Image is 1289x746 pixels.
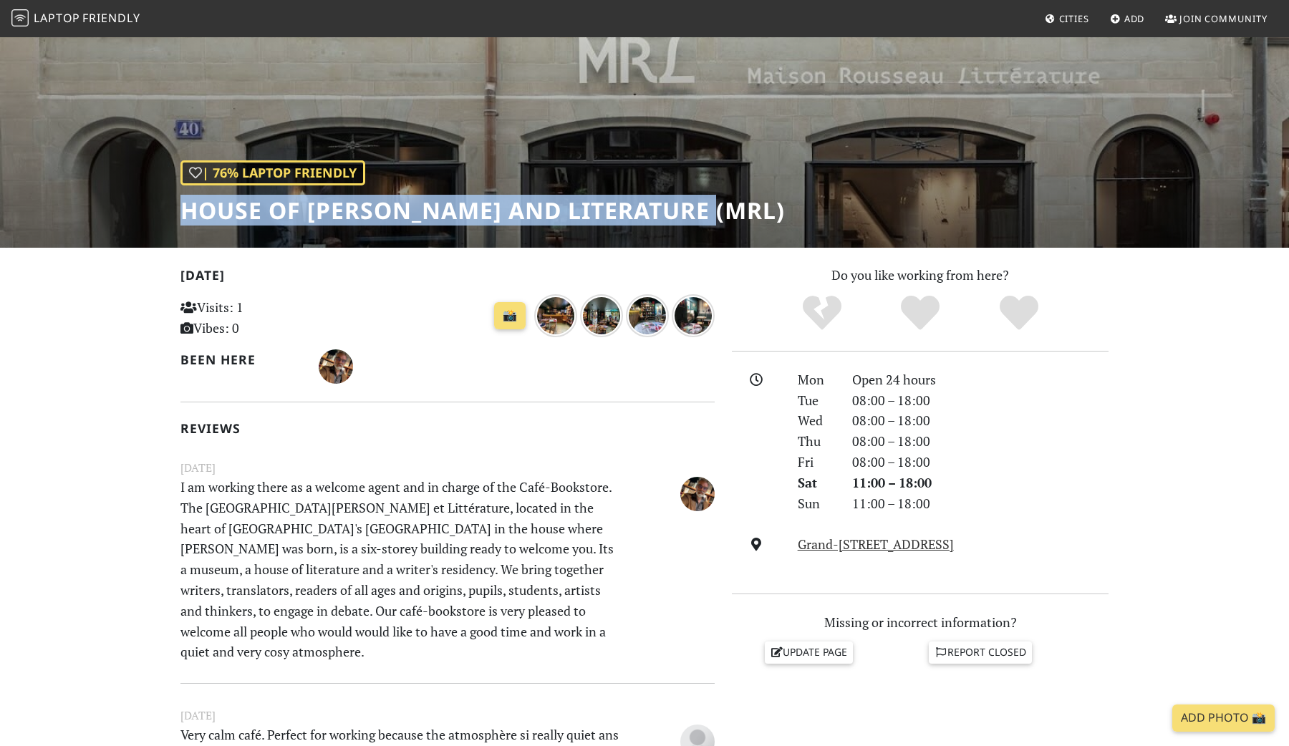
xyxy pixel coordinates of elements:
[180,421,715,436] h2: Reviews
[1179,12,1268,25] span: Join Community
[626,294,669,337] img: over 1 year ago
[1059,12,1089,25] span: Cities
[11,9,29,26] img: LaptopFriendly
[580,305,626,322] a: over 1 year ago
[970,294,1068,333] div: Definitely!
[180,268,715,289] h2: [DATE]
[929,641,1032,663] a: Report closed
[580,294,623,337] img: over 1 year ago
[773,294,872,333] div: No
[732,265,1109,286] p: Do you like working from here?
[844,369,1117,390] div: Open 24 hours
[1159,6,1273,32] a: Join Community
[844,431,1117,452] div: 08:00 – 18:00
[871,294,970,333] div: Yes
[319,349,353,384] img: 5334-macia.jpg
[626,305,672,322] a: over 1 year ago
[1124,12,1145,25] span: Add
[789,390,844,411] div: Tue
[789,410,844,431] div: Wed
[82,10,140,26] span: Friendly
[1104,6,1151,32] a: Add
[319,357,353,374] span: Macia Serge
[844,410,1117,431] div: 08:00 – 18:00
[172,707,723,725] small: [DATE]
[789,493,844,514] div: Sun
[680,477,715,511] img: 5334-macia.jpg
[798,536,954,553] a: Grand-[STREET_ADDRESS]
[180,160,365,185] div: | 76% Laptop Friendly
[1172,704,1275,732] a: Add Photo 📸
[844,473,1117,493] div: 11:00 – 18:00
[844,452,1117,473] div: 08:00 – 18:00
[172,477,632,662] p: I am working there as a welcome agent and in charge of the Café-Bookstore. The [GEOGRAPHIC_DATA][...
[1039,6,1095,32] a: Cities
[34,10,80,26] span: Laptop
[765,641,854,663] a: Update page
[789,473,844,493] div: Sat
[844,390,1117,411] div: 08:00 – 18:00
[180,297,347,339] p: Visits: 1 Vibes: 0
[789,452,844,473] div: Fri
[732,612,1109,633] p: Missing or incorrect information?
[680,483,715,500] span: Macia Serge
[789,369,844,390] div: Mon
[494,302,526,329] a: 📸
[11,6,140,32] a: LaptopFriendly LaptopFriendly
[180,352,301,367] h2: Been here
[534,294,577,337] img: over 1 year ago
[844,493,1117,514] div: 11:00 – 18:00
[172,459,723,477] small: [DATE]
[534,305,580,322] a: over 1 year ago
[672,294,715,337] img: over 1 year ago
[672,305,715,322] a: over 1 year ago
[180,197,785,224] h1: House of [PERSON_NAME] and Literature (MRL)
[789,431,844,452] div: Thu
